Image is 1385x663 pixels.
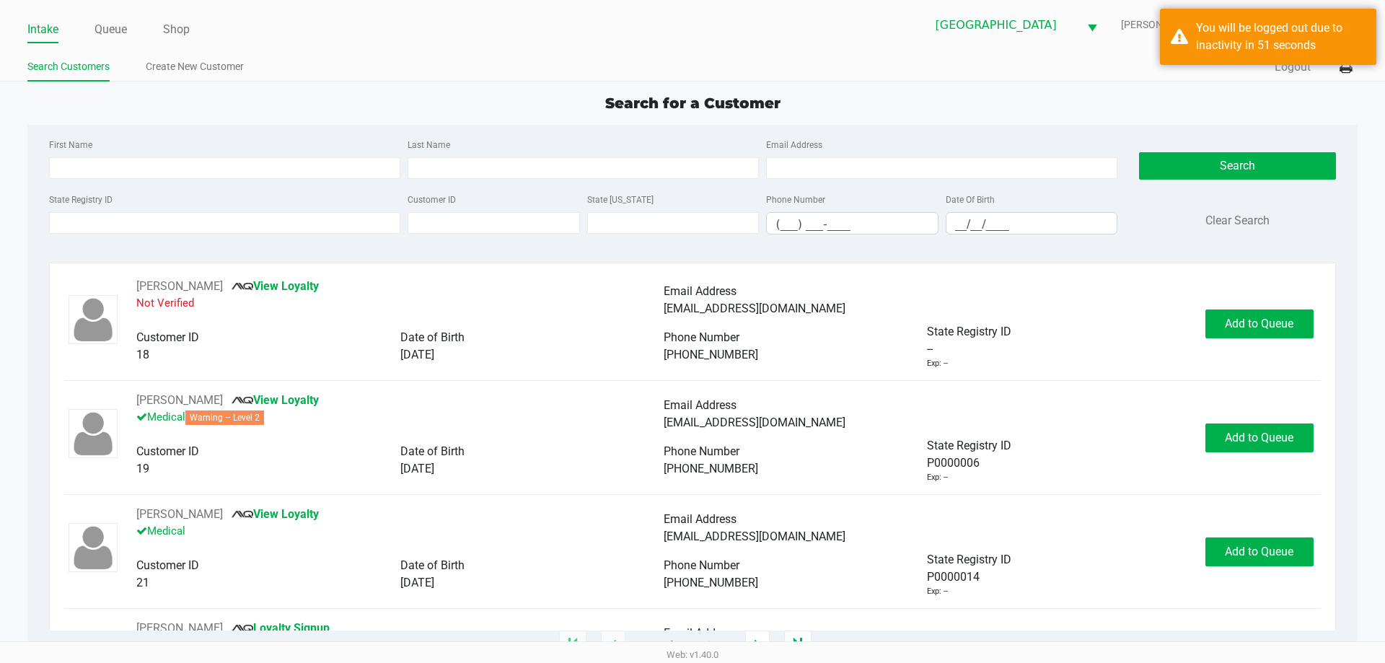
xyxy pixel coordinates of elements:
[664,576,758,589] span: [PHONE_NUMBER]
[605,95,781,112] span: Search for a Customer
[232,621,330,635] a: Loyalty Signup
[400,558,465,572] span: Date of Birth
[766,212,938,234] kendo-maskedtextbox: Format: (999) 999-9999
[136,348,149,361] span: 18
[1196,19,1366,54] div: You will be logged out due to inactivity in 51 seconds
[1205,212,1270,229] button: Clear Search
[185,410,264,425] span: Warning – Level 2
[927,472,948,484] div: Exp: --
[946,212,1118,234] kendo-maskedtextbox: Format: MM/DD/YYYY
[927,439,1011,452] span: State Registry ID
[664,284,737,298] span: Email Address
[927,341,933,358] span: --
[27,58,110,76] a: Search Customers
[232,393,319,407] a: View Loyalty
[163,19,190,40] a: Shop
[1139,152,1335,180] button: Search
[136,462,149,475] span: 19
[664,512,737,526] span: Email Address
[400,348,434,361] span: [DATE]
[136,444,199,458] span: Customer ID
[400,444,465,458] span: Date of Birth
[1205,309,1314,338] button: Add to Queue
[400,330,465,344] span: Date of Birth
[400,462,434,475] span: [DATE]
[1225,545,1293,558] span: Add to Queue
[664,416,845,429] span: [EMAIL_ADDRESS][DOMAIN_NAME]
[1225,317,1293,330] span: Add to Queue
[1121,17,1280,32] span: [PERSON_NAME]-ENTENDRE
[94,19,127,40] a: Queue
[767,213,938,235] input: Format: (999) 999-9999
[408,139,450,152] label: Last Name
[136,620,223,637] button: See customer info
[400,576,434,589] span: [DATE]
[49,139,92,152] label: First Name
[927,586,948,598] div: Exp: --
[640,638,731,652] span: 1 - 20 of 895298 items
[27,19,58,40] a: Intake
[927,568,980,586] span: P0000014
[136,392,223,409] button: See customer info
[232,507,319,521] a: View Loyalty
[1078,8,1106,42] button: Select
[1225,431,1293,444] span: Add to Queue
[664,348,758,361] span: [PHONE_NUMBER]
[664,302,845,315] span: [EMAIL_ADDRESS][DOMAIN_NAME]
[927,553,1011,566] span: State Registry ID
[946,213,1117,235] input: Format: MM/DD/YYYY
[784,631,812,659] app-submit-button: Move to last page
[927,455,980,472] span: P0000006
[936,17,1070,34] span: [GEOGRAPHIC_DATA]
[664,444,739,458] span: Phone Number
[49,193,113,206] label: State Registry ID
[927,358,948,370] div: Exp: --
[664,462,758,475] span: [PHONE_NUMBER]
[664,530,845,543] span: [EMAIL_ADDRESS][DOMAIN_NAME]
[601,631,625,659] app-submit-button: Previous
[664,626,737,640] span: Email Address
[136,295,664,312] p: Not Verified
[136,576,149,589] span: 21
[946,193,995,206] label: Date Of Birth
[664,330,739,344] span: Phone Number
[1205,423,1314,452] button: Add to Queue
[136,506,223,523] button: See customer info
[408,193,456,206] label: Customer ID
[146,58,244,76] a: Create New Customer
[927,325,1011,338] span: State Registry ID
[559,631,586,659] app-submit-button: Move to first page
[136,330,199,344] span: Customer ID
[136,409,664,426] p: Medical
[664,558,739,572] span: Phone Number
[136,558,199,572] span: Customer ID
[136,278,223,295] button: See customer info
[136,523,664,540] p: Medical
[766,193,825,206] label: Phone Number
[766,139,822,152] label: Email Address
[745,631,770,659] app-submit-button: Next
[587,193,654,206] label: State [US_STATE]
[664,398,737,412] span: Email Address
[1205,537,1314,566] button: Add to Queue
[1275,58,1311,76] button: Logout
[232,279,319,293] a: View Loyalty
[667,649,718,660] span: Web: v1.40.0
